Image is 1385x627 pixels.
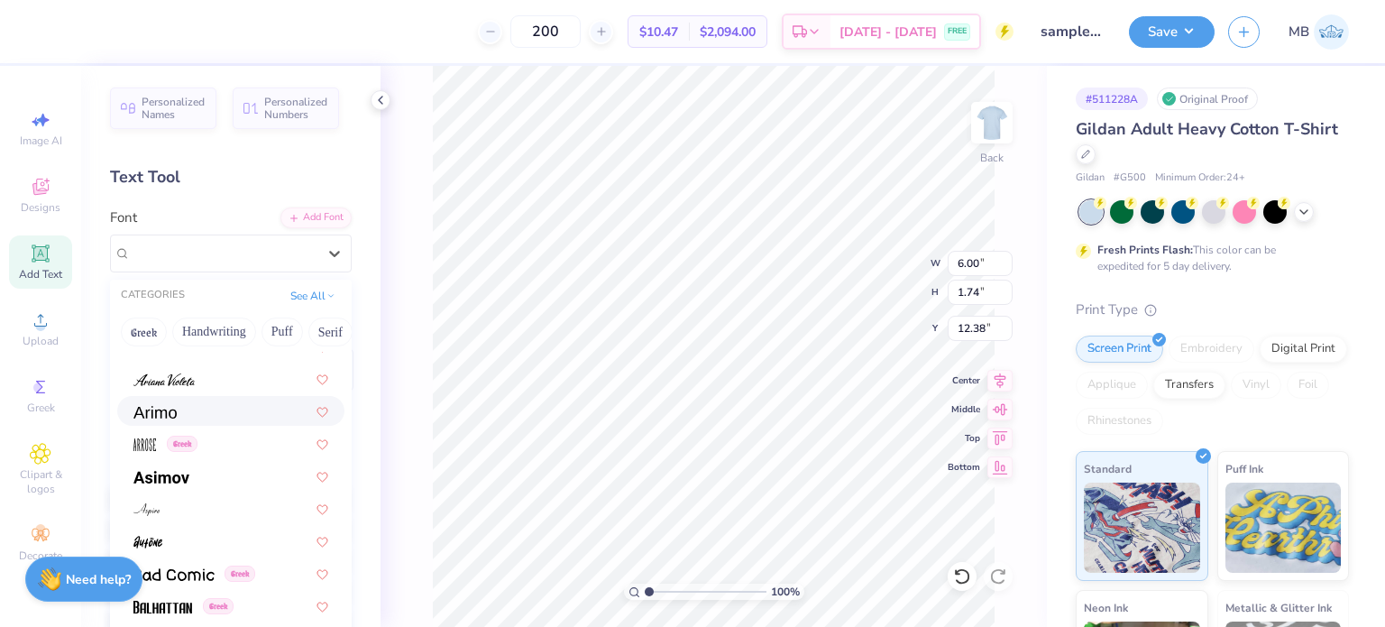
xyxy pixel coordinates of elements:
button: Puff [261,318,303,346]
input: Untitled Design [1027,14,1115,50]
div: Original Proof [1157,88,1258,110]
div: Rhinestones [1076,408,1163,435]
span: Greek [225,566,255,582]
span: Middle [948,403,980,416]
div: Print Type [1076,300,1349,320]
span: Top [948,432,980,445]
div: Text Tool [110,165,352,189]
span: FREE [948,25,967,38]
img: Aspire [133,503,160,516]
strong: Need help? [66,571,131,588]
div: Embroidery [1169,336,1254,363]
img: Arrose [133,438,156,451]
span: Decorate [19,549,62,563]
span: 100 % [771,584,800,600]
div: CATEGORIES [121,288,185,303]
img: Asimov [133,471,189,484]
button: Handwriting [172,318,256,346]
span: # G500 [1114,171,1146,186]
span: $2,094.00 [700,23,756,41]
span: Puff Ink [1225,459,1263,478]
div: Screen Print [1076,336,1163,363]
span: Neon Ink [1084,598,1128,617]
button: Serif [308,318,353,346]
img: Ariana Violeta [133,373,195,386]
span: [DATE] - [DATE] [839,23,937,41]
span: Greek [27,401,55,415]
div: Add Font [280,207,352,228]
label: Font [110,207,137,228]
div: Vinyl [1231,372,1281,399]
span: Add Text [19,267,62,281]
span: Standard [1084,459,1132,478]
span: Upload [23,334,59,348]
span: Bottom [948,461,980,474]
span: Designs [21,200,60,215]
span: Gildan [1076,171,1105,186]
button: Save [1129,16,1215,48]
span: $10.47 [639,23,678,41]
span: Clipart & logos [9,467,72,496]
img: Standard [1084,483,1200,573]
div: Applique [1076,372,1148,399]
input: – – [510,15,581,48]
strong: Fresh Prints Flash: [1097,243,1193,257]
button: Greek [121,318,167,346]
img: Balhattan [133,601,192,613]
div: # 511228A [1076,88,1148,110]
span: Center [948,374,980,387]
span: Personalized Numbers [264,96,328,121]
div: This color can be expedited for 5 day delivery. [1097,242,1319,274]
span: Greek [167,436,197,452]
img: Arimo [133,406,177,419]
span: MB [1289,22,1309,42]
span: Greek [203,598,234,614]
img: Marianne Bagtang [1314,14,1349,50]
span: Metallic & Glitter Ink [1225,598,1332,617]
img: Autone [133,536,162,549]
div: Foil [1287,372,1329,399]
span: Personalized Names [142,96,206,121]
span: Minimum Order: 24 + [1155,171,1245,186]
span: Image AI [20,134,62,148]
a: MB [1289,14,1349,50]
div: Back [980,150,1004,166]
div: Transfers [1153,372,1225,399]
img: Back [974,105,1010,141]
div: Digital Print [1260,336,1347,363]
img: Bad Comic [133,568,215,581]
button: See All [285,287,341,305]
span: Gildan Adult Heavy Cotton T-Shirt [1076,118,1338,140]
img: Puff Ink [1225,483,1342,573]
